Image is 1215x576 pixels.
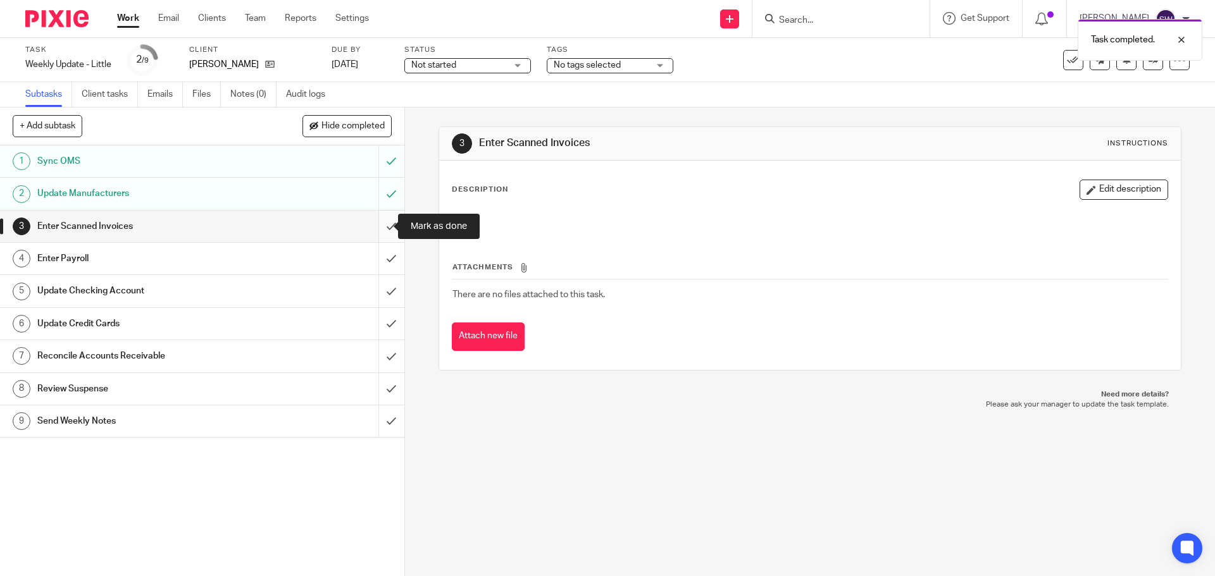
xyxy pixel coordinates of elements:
div: 2 [13,185,30,203]
span: There are no files attached to this task. [452,290,605,299]
button: Hide completed [302,115,392,137]
a: Files [192,82,221,107]
a: Emails [147,82,183,107]
div: 3 [13,218,30,235]
div: 6 [13,315,30,333]
span: Attachments [452,264,513,271]
h1: Send Weekly Notes [37,412,256,431]
a: Work [117,12,139,25]
a: Settings [335,12,369,25]
div: 8 [13,380,30,398]
span: Not started [411,61,456,70]
a: Audit logs [286,82,335,107]
div: 9 [13,412,30,430]
p: Task completed. [1091,34,1155,46]
button: Attach new file [452,322,525,351]
span: No tags selected [554,61,621,70]
label: Due by [332,45,389,55]
img: svg%3E [1156,9,1176,29]
button: + Add subtask [13,115,82,137]
h1: Update Manufacturers [37,184,256,203]
div: Instructions [1107,138,1168,149]
div: 1 [13,152,30,170]
small: /9 [142,57,149,64]
a: Notes (0) [230,82,277,107]
h1: Enter Scanned Invoices [37,217,256,236]
a: Team [245,12,266,25]
label: Tags [547,45,673,55]
span: Hide completed [321,121,385,132]
div: 2 [136,52,149,67]
span: [DATE] [332,60,358,69]
div: 5 [13,283,30,300]
a: Clients [198,12,226,25]
p: [PERSON_NAME] [189,58,259,71]
div: 3 [452,133,472,154]
a: Email [158,12,179,25]
label: Task [25,45,111,55]
div: 7 [13,347,30,365]
h1: Update Checking Account [37,281,256,300]
p: Need more details? [451,389,1168,400]
button: Edit description [1080,180,1168,200]
p: Description [452,185,508,195]
div: Weekly Update - Little [25,58,111,71]
h1: Update Credit Cards [37,314,256,333]
a: Subtasks [25,82,72,107]
label: Client [189,45,316,55]
label: Status [404,45,531,55]
h1: Sync OMS [37,152,256,171]
p: Please ask your manager to update the task template. [451,400,1168,410]
h1: Enter Scanned Invoices [479,137,837,150]
h1: Review Suspense [37,379,256,398]
img: Pixie [25,10,89,27]
a: Reports [285,12,316,25]
div: 4 [13,250,30,267]
h1: Enter Payroll [37,249,256,268]
a: Client tasks [82,82,138,107]
h1: Reconcile Accounts Receivable [37,346,256,365]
